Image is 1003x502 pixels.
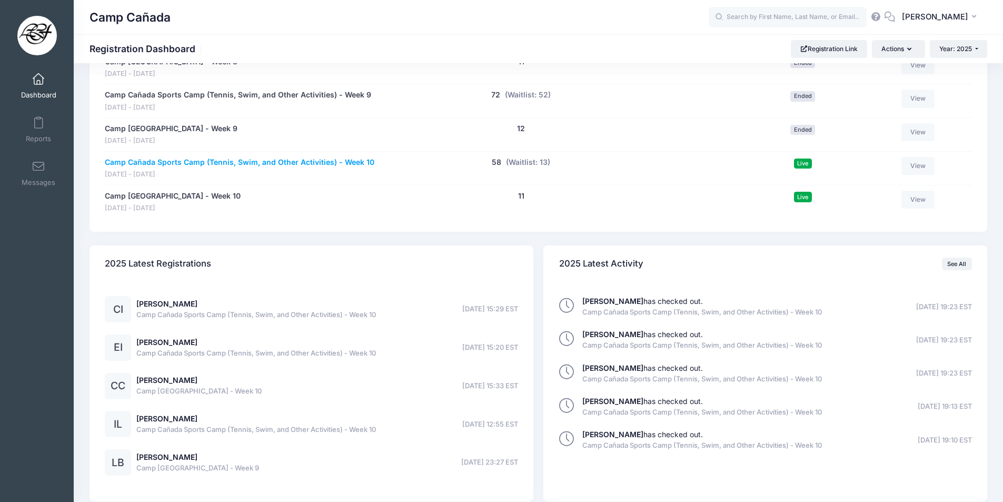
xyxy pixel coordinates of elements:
[582,374,822,385] span: Camp Cañada Sports Camp (Tennis, Swim, and Other Activities) - Week 10
[136,338,197,347] a: [PERSON_NAME]
[136,463,259,474] span: Camp [GEOGRAPHIC_DATA] - Week 9
[461,457,518,468] span: [DATE] 23:27 EST
[582,363,703,372] a: [PERSON_NAME]has checked out.
[26,134,51,143] span: Reports
[790,125,815,135] span: Ended
[582,297,643,306] strong: [PERSON_NAME]
[105,123,237,134] a: Camp [GEOGRAPHIC_DATA] - Week 9
[790,91,815,101] span: Ended
[872,40,925,58] button: Actions
[136,452,197,461] a: [PERSON_NAME]
[105,343,131,352] a: EI
[105,382,131,391] a: CC
[901,191,935,209] a: View
[462,381,518,391] span: [DATE] 15:33 EST
[930,40,987,58] button: Year: 2025
[902,11,968,23] span: [PERSON_NAME]
[916,335,972,346] span: [DATE] 19:23 EST
[709,7,867,28] input: Search by First Name, Last Name, or Email...
[105,170,374,180] span: [DATE] - [DATE]
[518,191,524,202] button: 11
[901,90,935,107] a: View
[136,310,376,320] span: Camp Cañada Sports Camp (Tennis, Swim, and Other Activities) - Week 10
[582,340,822,351] span: Camp Cañada Sports Camp (Tennis, Swim, and Other Activities) - Week 10
[939,45,972,53] span: Year: 2025
[105,449,131,476] div: LB
[918,435,972,446] span: [DATE] 19:10 EST
[14,155,64,192] a: Messages
[505,90,551,101] button: (Waitlist: 52)
[105,459,131,468] a: LB
[105,373,131,399] div: CC
[942,258,972,270] a: See All
[136,299,197,308] a: [PERSON_NAME]
[105,203,241,213] span: [DATE] - [DATE]
[105,69,237,79] span: [DATE] - [DATE]
[901,56,935,74] a: View
[582,330,703,339] a: [PERSON_NAME]has checked out.
[105,249,211,279] h4: 2025 Latest Registrations
[14,111,64,148] a: Reports
[791,40,867,58] a: Registration Link
[582,440,822,451] span: Camp Cañada Sports Camp (Tennis, Swim, and Other Activities) - Week 10
[582,407,822,418] span: Camp Cañada Sports Camp (Tennis, Swim, and Other Activities) - Week 10
[14,67,64,104] a: Dashboard
[582,330,643,339] strong: [PERSON_NAME]
[506,157,550,168] button: (Waitlist: 13)
[105,420,131,429] a: IL
[517,123,525,134] button: 12
[462,342,518,353] span: [DATE] 15:20 EST
[794,192,812,202] span: Live
[136,414,197,423] a: [PERSON_NAME]
[582,397,643,406] strong: [PERSON_NAME]
[105,136,237,146] span: [DATE] - [DATE]
[105,306,131,314] a: CI
[491,90,500,101] button: 72
[582,397,703,406] a: [PERSON_NAME]has checked out.
[582,297,703,306] a: [PERSON_NAME]has checked out.
[901,123,935,141] a: View
[794,159,812,169] span: Live
[916,302,972,312] span: [DATE] 19:23 EST
[105,191,241,202] a: Camp [GEOGRAPHIC_DATA] - Week 10
[462,419,518,430] span: [DATE] 12:55 EST
[582,363,643,372] strong: [PERSON_NAME]
[90,43,204,54] h1: Registration Dashboard
[582,307,822,318] span: Camp Cañada Sports Camp (Tennis, Swim, and Other Activities) - Week 10
[21,91,56,100] span: Dashboard
[105,296,131,322] div: CI
[492,157,501,168] button: 58
[918,401,972,412] span: [DATE] 19:13 EST
[582,430,643,439] strong: [PERSON_NAME]
[895,5,987,29] button: [PERSON_NAME]
[105,103,371,113] span: [DATE] - [DATE]
[90,5,171,29] h1: Camp Cañada
[105,90,371,101] a: Camp Cañada Sports Camp (Tennis, Swim, and Other Activities) - Week 9
[916,368,972,379] span: [DATE] 19:23 EST
[136,348,376,359] span: Camp Cañada Sports Camp (Tennis, Swim, and Other Activities) - Week 10
[559,249,643,279] h4: 2025 Latest Activity
[136,386,262,397] span: Camp [GEOGRAPHIC_DATA] - Week 10
[582,430,703,439] a: [PERSON_NAME]has checked out.
[22,178,55,187] span: Messages
[901,157,935,175] a: View
[462,304,518,314] span: [DATE] 15:29 EST
[136,425,376,435] span: Camp Cañada Sports Camp (Tennis, Swim, and Other Activities) - Week 10
[105,157,374,168] a: Camp Cañada Sports Camp (Tennis, Swim, and Other Activities) - Week 10
[17,16,57,55] img: Camp Cañada
[105,411,131,437] div: IL
[105,334,131,361] div: EI
[136,376,197,385] a: [PERSON_NAME]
